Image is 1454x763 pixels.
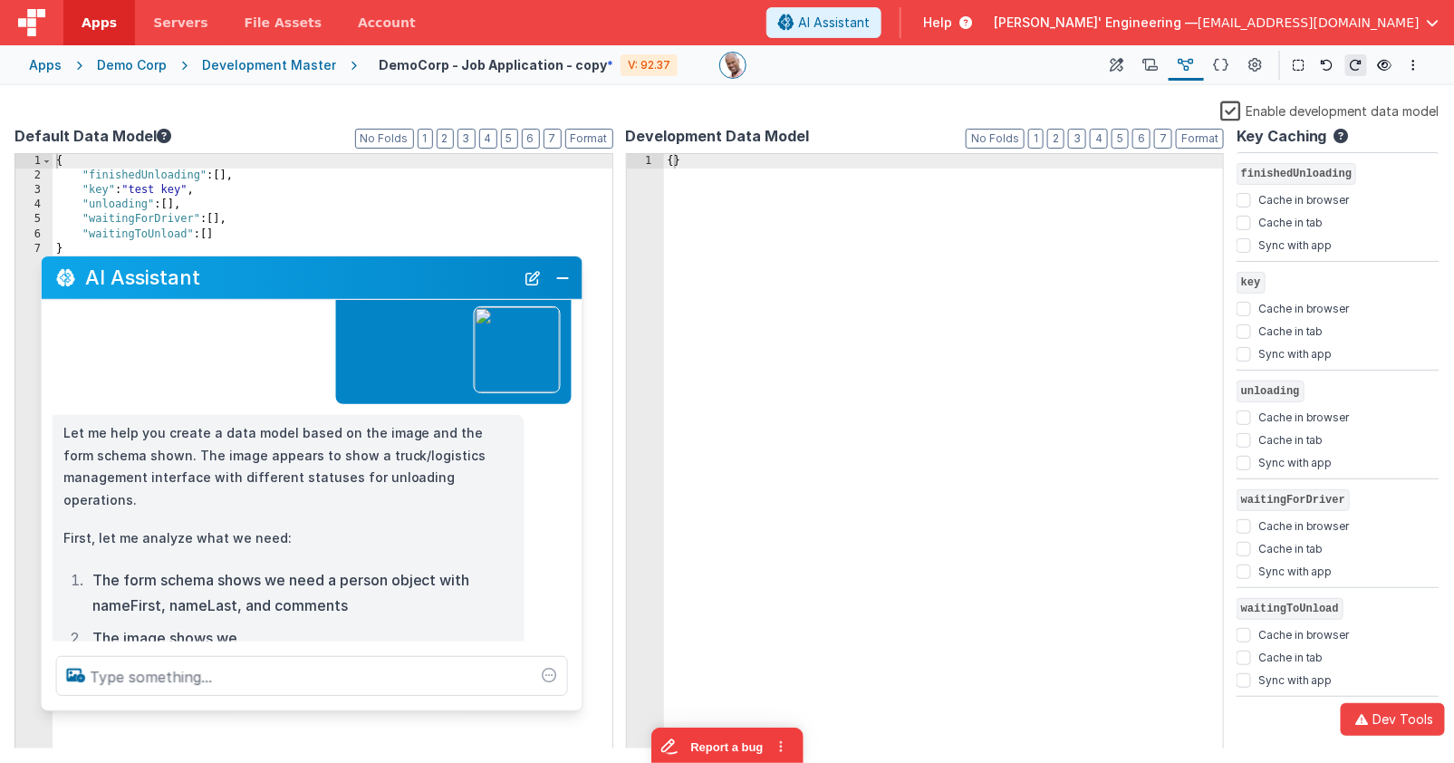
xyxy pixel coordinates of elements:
button: Format [565,129,613,149]
label: Cache in browser [1258,298,1350,316]
div: Apps [29,56,62,74]
span: Apps [82,14,117,32]
label: Sync with app [1258,235,1333,253]
span: [EMAIL_ADDRESS][DOMAIN_NAME] [1198,14,1420,32]
button: 1 [418,129,433,149]
span: waitingForDriver [1237,489,1350,511]
label: Sync with app [1258,343,1333,362]
button: No Folds [355,129,414,149]
button: AI Assistant [766,7,881,38]
button: 2 [1047,129,1064,149]
h4: DemoCorp - Job Application - copy [379,58,613,72]
span: finishedUnloading [1237,163,1356,185]
label: Cache in browser [1258,407,1350,425]
div: 6 [15,227,53,242]
button: 3 [457,129,476,149]
label: Cache in tab [1258,538,1324,556]
button: 5 [501,129,518,149]
span: File Assets [245,14,323,32]
label: Cache in browser [1258,516,1350,534]
label: Sync with app [1258,561,1333,579]
button: [PERSON_NAME]' Engineering — [EMAIL_ADDRESS][DOMAIN_NAME] [994,14,1440,32]
button: 4 [479,129,497,149]
label: Cache in tab [1258,430,1324,448]
button: Close [552,266,575,291]
div: 2 [15,169,53,183]
div: 3 [15,183,53,198]
button: New Chat [521,266,546,291]
h4: Key Caching [1237,129,1327,145]
button: 3 [1068,129,1086,149]
label: Cache in browser [1258,189,1350,208]
div: 4 [15,198,53,212]
li: The form schema shows we need a person object with nameFirst, nameLast, and comments [87,567,514,618]
p: First, let me analyze what we need: [63,527,514,550]
span: Development Data Model [626,125,810,147]
button: 5 [1112,129,1129,149]
button: Default Data Model [14,125,171,147]
label: Sync with app [1258,452,1333,470]
div: 5 [15,212,53,227]
button: 4 [1090,129,1108,149]
button: 6 [1132,129,1151,149]
div: V: 92.37 [621,54,678,76]
button: No Folds [966,129,1025,149]
div: 7 [15,242,53,256]
button: 7 [544,129,562,149]
span: unloading [1237,381,1305,402]
button: 1 [1028,129,1044,149]
span: key [1237,272,1266,294]
label: Cache in browser [1258,624,1350,642]
button: Dev Tools [1341,703,1445,736]
span: Servers [153,14,207,32]
span: AI Assistant [798,14,870,32]
button: Format [1176,129,1224,149]
label: Cache in tab [1258,321,1324,339]
button: Options [1403,54,1425,76]
h2: AI Assistant [85,266,515,288]
img: 5adb00db-142a-428c-9df5-8a4149890038.png [475,307,560,392]
span: Help [923,14,952,32]
li: The image shows we [87,625,514,651]
div: 1 [15,154,53,169]
p: Let me help you create a data model based on the image and the form schema shown. The image appea... [63,422,514,511]
div: Demo Corp [97,56,167,74]
button: 2 [437,129,454,149]
label: Enable development data model [1220,100,1440,121]
img: 11ac31fe5dc3d0eff3fbbbf7b26fa6e1 [720,53,746,78]
label: Sync with app [1258,670,1333,688]
div: Development Master [202,56,336,74]
label: Cache in tab [1258,212,1324,230]
span: [PERSON_NAME]' Engineering — [994,14,1198,32]
span: waitingToUnload [1237,598,1343,620]
div: 1 [627,154,664,169]
label: Cache in tab [1258,647,1324,665]
button: 6 [522,129,540,149]
button: 7 [1154,129,1172,149]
